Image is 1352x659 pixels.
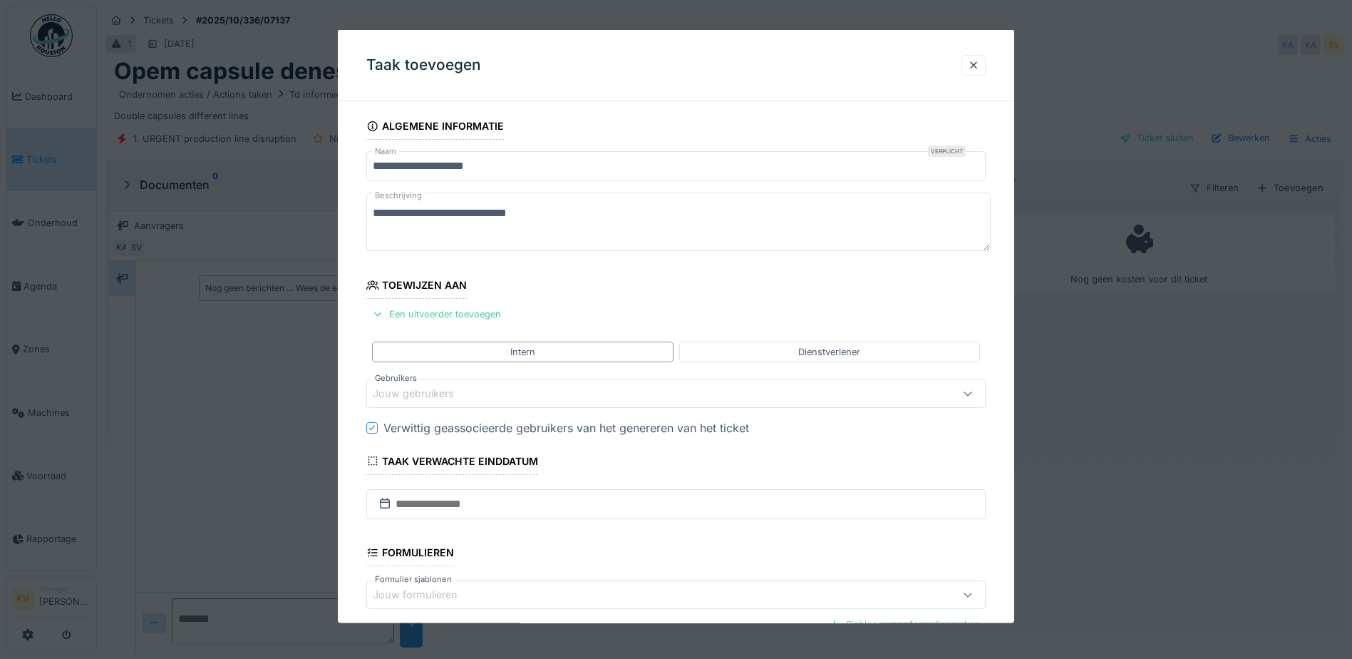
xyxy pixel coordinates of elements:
[823,615,986,634] div: Sjabloon voor formulier maken
[372,573,455,586] label: Formulier sjablonen
[373,386,474,402] div: Jouw gebruikers
[372,372,420,384] label: Gebruikers
[373,587,478,603] div: Jouw formulieren
[928,145,966,157] div: Verplicht
[366,116,504,140] div: Algemene informatie
[366,275,467,299] div: Toewijzen aan
[372,145,399,158] label: Naam
[510,344,535,358] div: Intern
[366,56,481,74] h3: Taak toevoegen
[383,419,749,436] div: Verwittig geassocieerde gebruikers van het genereren van het ticket
[798,344,860,358] div: Dienstverlener
[372,187,425,205] label: Beschrijving
[366,450,538,474] div: Taak verwachte einddatum
[366,305,507,324] div: Een uitvoerder toevoegen
[366,541,454,566] div: Formulieren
